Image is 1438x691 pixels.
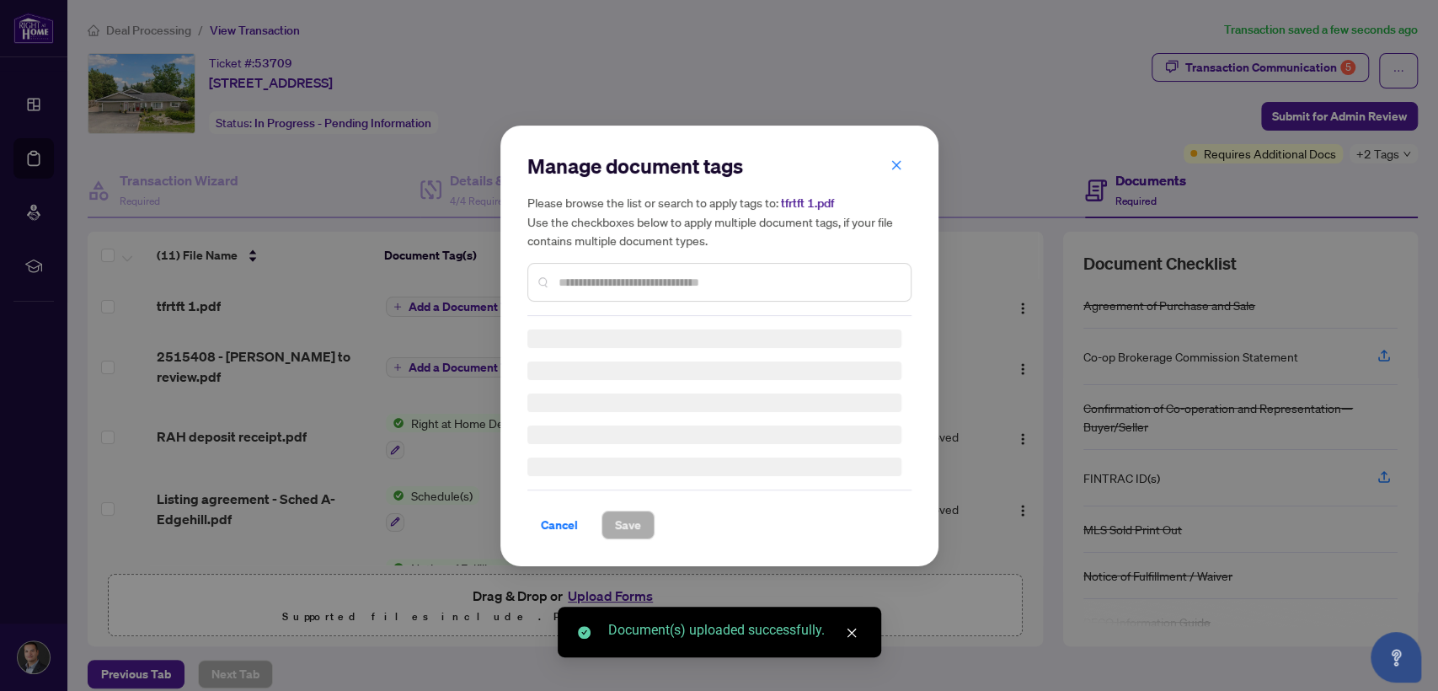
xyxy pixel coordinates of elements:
[541,512,578,538] span: Cancel
[842,624,861,642] a: Close
[846,627,858,639] span: close
[527,511,591,539] button: Cancel
[608,620,861,640] div: Document(s) uploaded successfully.
[601,511,655,539] button: Save
[1371,632,1421,683] button: Open asap
[527,153,911,179] h2: Manage document tags
[890,158,902,170] span: close
[781,196,834,211] span: tfrtft 1.pdf
[527,193,911,249] h5: Please browse the list or search to apply tags to: Use the checkboxes below to apply multiple doc...
[578,626,591,639] span: check-circle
